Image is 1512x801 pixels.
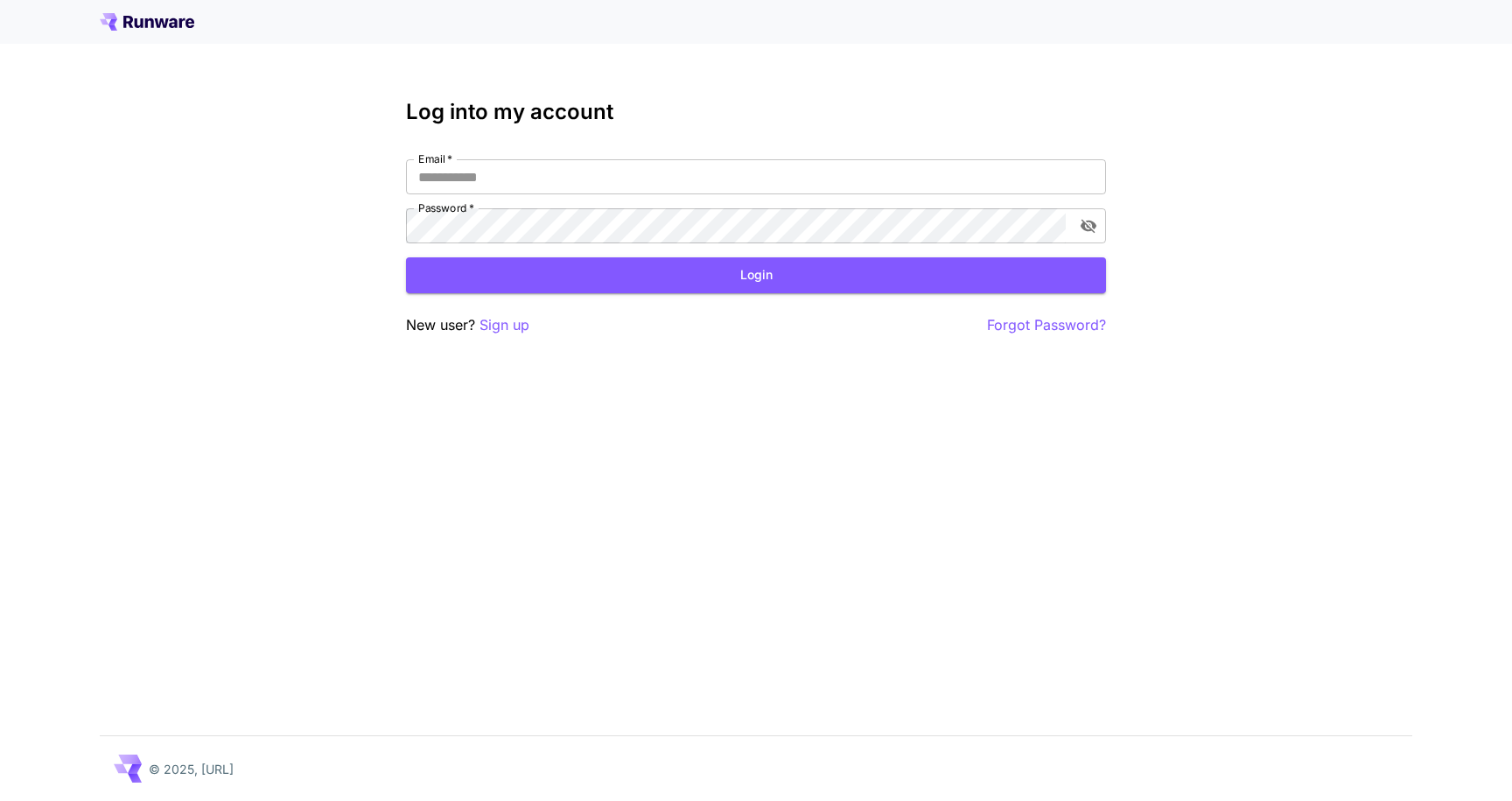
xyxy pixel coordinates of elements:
button: Login [406,257,1106,293]
button: toggle password visibility [1073,210,1104,242]
button: Sign up [479,314,529,336]
button: Forgot Password? [987,314,1106,336]
p: New user? [406,314,529,336]
p: © 2025, [URL] [149,760,234,778]
h3: Log into my account [406,100,1106,124]
label: Email [418,151,452,166]
label: Password [418,200,474,215]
